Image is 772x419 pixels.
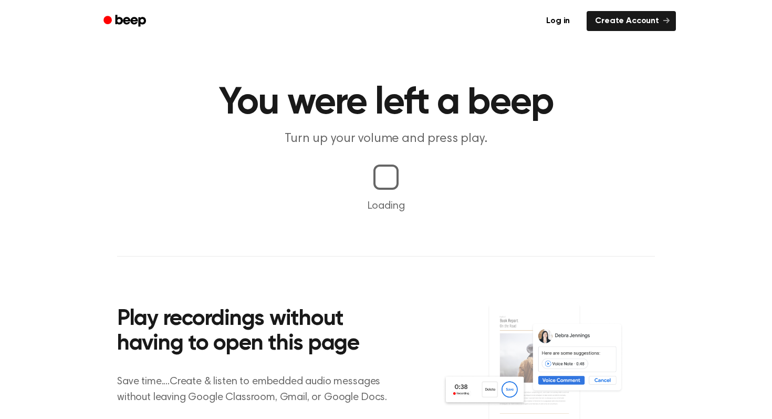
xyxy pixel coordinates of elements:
[96,11,155,32] a: Beep
[587,11,676,31] a: Create Account
[184,130,588,148] p: Turn up your volume and press play.
[117,307,400,357] h2: Play recordings without having to open this page
[13,198,759,214] p: Loading
[117,374,400,405] p: Save time....Create & listen to embedded audio messages without leaving Google Classroom, Gmail, ...
[536,9,580,33] a: Log in
[117,84,655,122] h1: You were left a beep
